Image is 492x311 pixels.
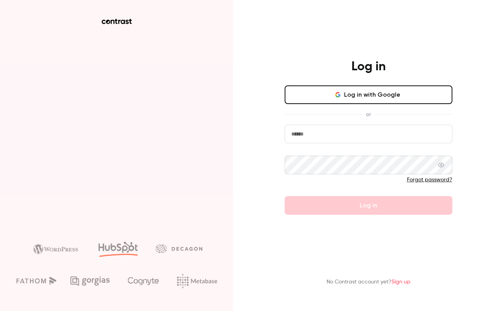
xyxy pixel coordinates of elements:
img: decagon [156,244,202,253]
button: Log in with Google [285,85,452,104]
h4: Log in [351,59,386,75]
a: Sign up [391,279,410,285]
p: No Contrast account yet? [327,278,410,286]
span: or [362,110,375,118]
a: Forgot password? [407,177,452,182]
